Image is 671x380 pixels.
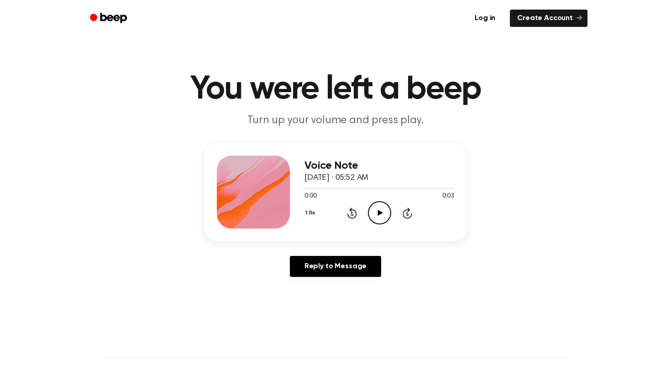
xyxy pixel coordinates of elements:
a: Beep [84,10,135,27]
span: 0:00 [304,192,316,201]
h1: You were left a beep [102,73,569,106]
p: Turn up your volume and press play. [160,113,511,128]
a: Create Account [510,10,587,27]
h3: Voice Note [304,160,454,172]
span: 0:03 [442,192,454,201]
span: [DATE] · 05:52 AM [304,174,368,182]
a: Reply to Message [290,256,381,277]
button: 1.0x [304,205,318,221]
a: Log in [466,8,504,29]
